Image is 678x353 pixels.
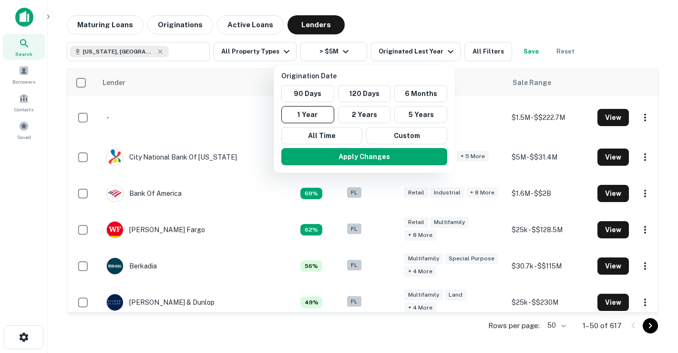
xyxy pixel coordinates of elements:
[394,106,447,123] button: 5 Years
[281,85,334,102] button: 90 Days
[338,106,391,123] button: 2 Years
[281,71,451,81] p: Origination Date
[630,277,678,322] iframe: Chat Widget
[366,127,447,144] button: Custom
[338,85,391,102] button: 120 Days
[281,148,447,165] button: Apply Changes
[281,127,362,144] button: All Time
[394,85,447,102] button: 6 Months
[281,106,334,123] button: 1 Year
